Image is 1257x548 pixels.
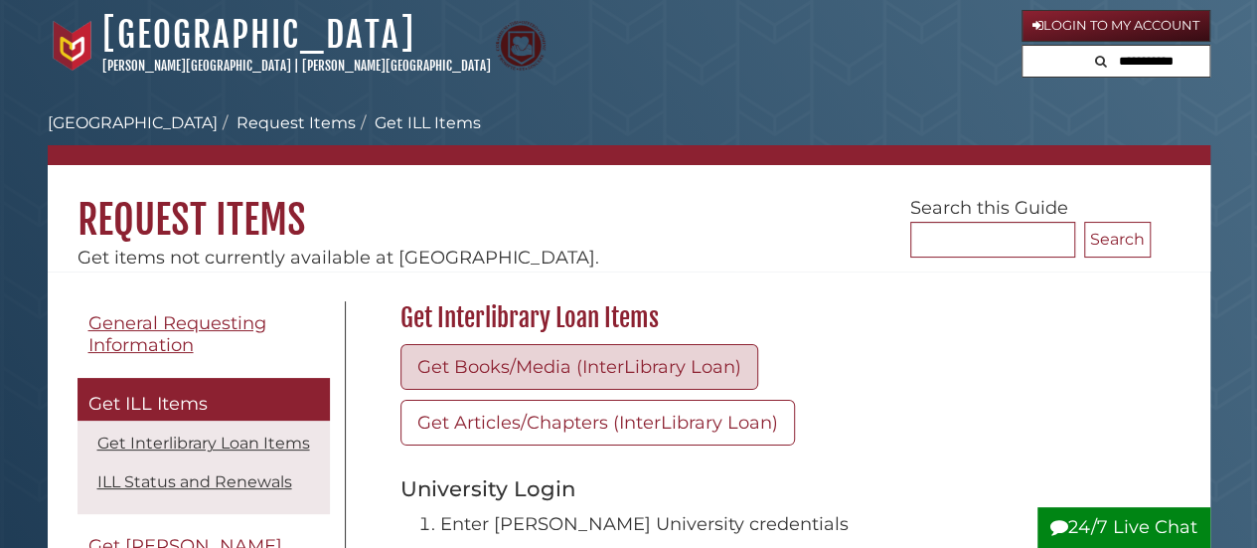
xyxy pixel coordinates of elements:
[48,21,97,71] img: Calvin University
[88,312,266,357] span: General Requesting Information
[102,58,291,74] a: [PERSON_NAME][GEOGRAPHIC_DATA]
[48,113,218,132] a: [GEOGRAPHIC_DATA]
[294,58,299,74] span: |
[78,247,599,269] span: Get items not currently available at [GEOGRAPHIC_DATA].
[400,344,758,390] a: Get Books/Media (InterLibrary Loan)
[1021,10,1210,42] a: Login to My Account
[78,378,330,422] a: Get ILL Items
[1095,55,1107,68] i: Search
[302,58,491,74] a: [PERSON_NAME][GEOGRAPHIC_DATA]
[48,165,1210,245] h1: Request Items
[440,511,1141,538] li: Enter [PERSON_NAME] University credentials
[102,13,415,57] a: [GEOGRAPHIC_DATA]
[400,400,795,446] a: Get Articles/Chapters (InterLibrary Loan)
[236,113,356,132] a: Request Items
[496,21,546,71] img: Calvin Theological Seminary
[97,434,310,453] a: Get Interlibrary Loan Items
[391,302,1151,334] h2: Get Interlibrary Loan Items
[1084,222,1151,258] button: Search
[1037,507,1210,548] button: 24/7 Live Chat
[48,111,1210,165] nav: breadcrumb
[356,111,481,135] li: Get ILL Items
[97,472,292,491] a: ILL Status and Renewals
[88,393,208,415] span: Get ILL Items
[78,301,330,368] a: General Requesting Information
[1089,46,1113,73] button: Search
[400,475,1141,501] h3: University Login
